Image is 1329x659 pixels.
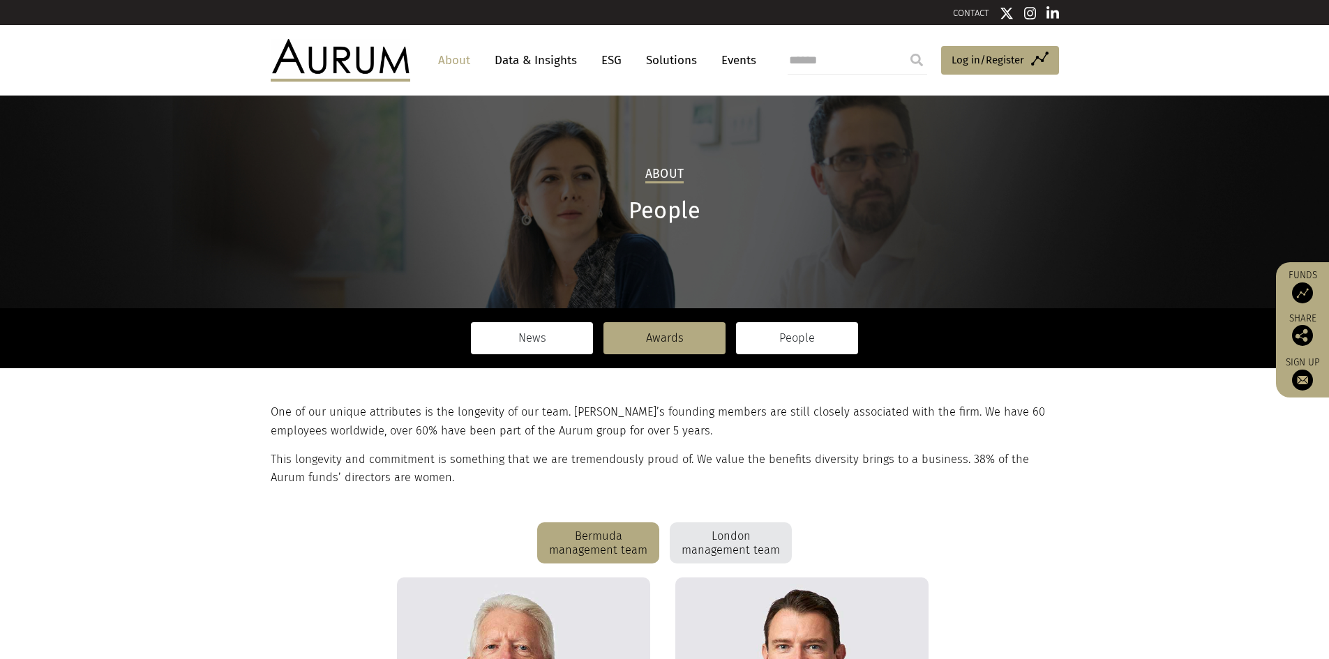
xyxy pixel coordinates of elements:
[670,522,792,564] div: London management team
[639,47,704,73] a: Solutions
[952,52,1024,68] span: Log in/Register
[488,47,584,73] a: Data & Insights
[736,322,858,354] a: People
[953,8,989,18] a: CONTACT
[471,322,593,354] a: News
[1046,6,1059,20] img: Linkedin icon
[1283,356,1322,391] a: Sign up
[431,47,477,73] a: About
[941,46,1059,75] a: Log in/Register
[271,450,1056,487] p: This longevity and commitment is something that we are tremendously proud of. We value the benefi...
[1000,6,1014,20] img: Twitter icon
[1292,325,1313,346] img: Share this post
[1292,282,1313,303] img: Access Funds
[603,322,726,354] a: Awards
[594,47,629,73] a: ESG
[1292,370,1313,391] img: Sign up to our newsletter
[271,403,1056,440] p: One of our unique attributes is the longevity of our team. [PERSON_NAME]’s founding members are s...
[1283,314,1322,346] div: Share
[645,167,684,183] h2: About
[903,46,931,74] input: Submit
[714,47,756,73] a: Events
[271,197,1059,225] h1: People
[1283,269,1322,303] a: Funds
[271,39,410,81] img: Aurum
[1024,6,1037,20] img: Instagram icon
[537,522,659,564] div: Bermuda management team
